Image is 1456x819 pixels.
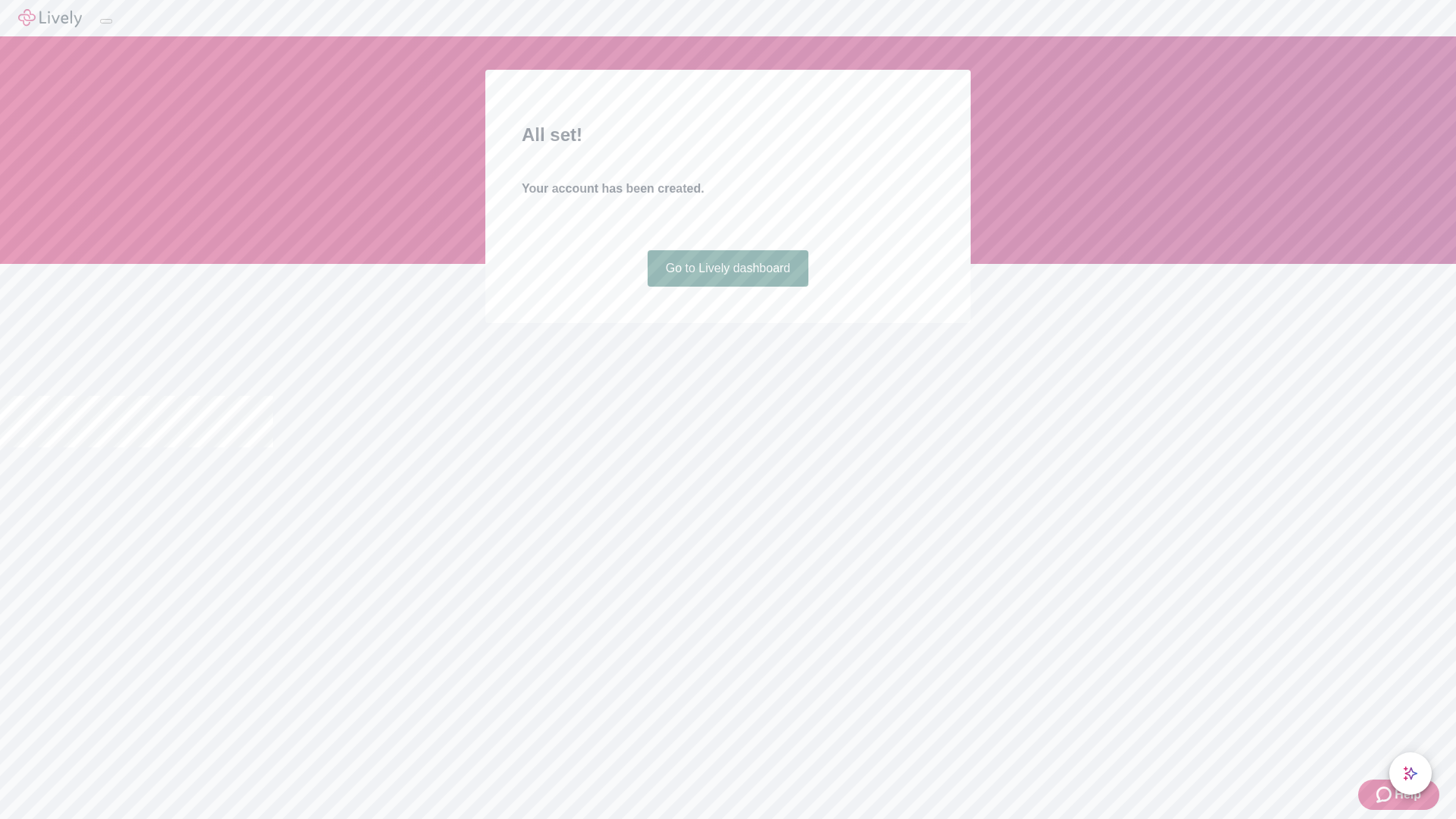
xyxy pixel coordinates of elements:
[1403,766,1418,781] svg: Lively AI Assistant
[1389,752,1432,795] button: chat
[18,9,82,27] img: Lively
[100,19,112,24] button: Log out
[1376,786,1395,804] svg: Zendesk support icon
[648,250,809,287] a: Go to Lively dashboard
[1358,780,1439,810] button: Zendesk support iconHelp
[522,121,934,149] h2: All set!
[1395,786,1421,804] span: Help
[522,180,934,198] h4: Your account has been created.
